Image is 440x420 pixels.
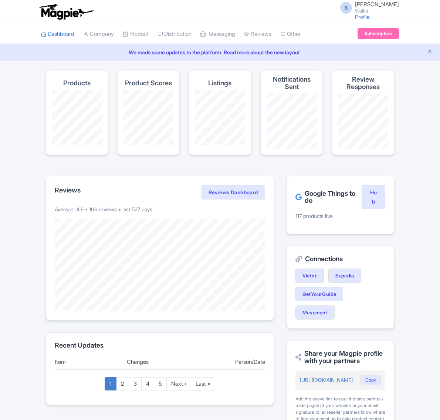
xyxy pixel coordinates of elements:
button: Copy [361,375,381,385]
div: Person/Date [199,358,265,366]
a: Dashboard [41,24,74,44]
h4: Review Responses [338,76,388,91]
a: Hub [362,185,385,209]
h2: Share your Magpie profile with your partners [295,350,385,365]
a: Distribution [158,24,192,44]
a: Viator [295,269,324,283]
a: S [PERSON_NAME] Walks [336,1,399,13]
p: 117 products live [295,212,385,220]
a: 2 [116,377,129,391]
a: 1 [105,377,116,391]
h4: Products [63,79,91,87]
div: Changes [127,358,193,366]
a: 4 [141,377,154,391]
div: Item [55,358,121,366]
a: Other [280,24,301,44]
a: [URL][DOMAIN_NAME] [300,377,353,383]
span: S [340,2,352,14]
small: Walks [355,8,399,13]
h4: Listings [208,79,231,87]
img: logo-ab69f6fb50320c5b225c76a69d11143b.png [37,4,95,20]
a: 5 [154,377,167,391]
a: Next › [166,377,191,391]
a: Musement [295,305,335,320]
a: Product [123,24,149,44]
a: Reviews [244,24,271,44]
a: Reviews Dashboard [202,185,265,200]
a: 3 [129,377,142,391]
a: Expedia [328,269,361,283]
a: Messaging [200,24,235,44]
a: We made some updates to the platform. Read more about the new layout [4,48,436,56]
span: [PERSON_NAME] [355,1,399,8]
a: Subscription [358,28,399,39]
a: Profile [355,14,370,20]
h4: Product Scores [125,79,172,87]
h2: Recent Updates [55,342,265,349]
a: Last » [191,377,215,391]
h2: Reviews [55,187,81,194]
h2: Connections [295,255,385,263]
a: Company [83,24,114,44]
a: GetYourGuide [295,287,343,301]
p: Average: 4.6 • 106 reviews • last 527 days [55,205,265,213]
h4: Notifications Sent [267,76,317,91]
h2: Google Things to do [295,190,362,205]
button: Close announcement [427,48,433,56]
